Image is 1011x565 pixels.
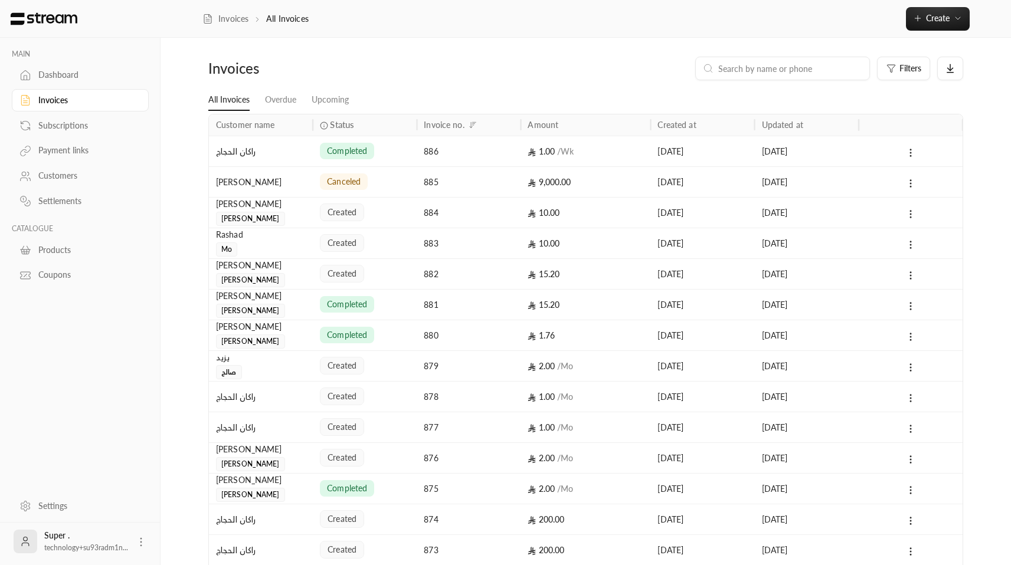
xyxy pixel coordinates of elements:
div: Rashad [216,228,306,241]
div: 1.00 [528,136,643,166]
div: راكان الحجاج [216,382,306,412]
div: 1.00 [528,412,643,442]
a: Invoices [202,13,249,25]
p: CATALOGUE [12,224,149,234]
div: [DATE] [657,351,747,381]
div: Invoices [38,94,134,106]
span: [PERSON_NAME] [216,488,285,502]
div: 874 [424,504,513,534]
div: 15.20 [528,290,643,320]
span: / Mo [557,422,573,432]
div: 10.00 [528,198,643,228]
a: Overdue [265,90,296,110]
span: technology+su93radm1n... [44,543,128,552]
span: Create [926,13,950,23]
div: Invoices [208,59,388,78]
span: / Mo [557,453,573,463]
div: راكان الحجاج [216,535,306,565]
div: [DATE] [762,443,852,473]
span: Status [330,119,354,131]
span: / Mo [557,392,573,402]
a: Invoices [12,89,149,112]
div: [DATE] [657,412,747,442]
a: Coupons [12,264,149,287]
div: Super . [44,530,128,553]
button: Filters [877,57,930,80]
div: 15.20 [528,259,643,289]
span: / Wk [557,146,574,156]
span: completed [327,298,367,310]
span: [PERSON_NAME] [216,273,285,287]
span: Mo [216,242,237,257]
div: 200.00 [528,504,643,534]
div: [DATE] [762,535,852,565]
div: Amount [528,120,558,130]
div: 878 [424,382,513,412]
div: 1.00 [528,382,643,412]
div: [DATE] [762,504,852,534]
div: [DATE] [657,443,747,473]
div: Settings [38,500,134,512]
div: 9,000.00 [528,167,643,197]
span: completed [327,145,367,157]
div: Invoice no. [424,120,464,130]
span: created [328,544,356,556]
div: 881 [424,290,513,320]
div: [PERSON_NAME] [216,198,306,211]
span: [PERSON_NAME] [216,304,285,318]
span: canceled [327,176,361,188]
div: [PERSON_NAME] [216,259,306,272]
div: Subscriptions [38,120,134,132]
div: [DATE] [657,198,747,228]
div: يزيد [216,351,306,364]
div: [DATE] [657,474,747,504]
div: [DATE] [657,504,747,534]
div: [DATE] [657,320,747,350]
div: راكان الحجاج [216,504,306,534]
span: created [328,421,356,433]
div: [DATE] [657,382,747,412]
div: [DATE] [762,228,852,258]
span: / Mo [557,361,573,371]
span: created [328,206,356,218]
div: [DATE] [657,290,747,320]
a: Dashboard [12,64,149,87]
div: Customers [38,170,134,182]
a: Settlements [12,190,149,213]
a: Customers [12,165,149,188]
span: created [328,513,356,525]
span: / Mo [557,484,573,494]
span: created [328,268,356,280]
input: Search by name or phone [718,62,862,75]
span: completed [327,482,367,494]
div: Products [38,244,134,256]
div: 879 [424,351,513,381]
span: completed [327,329,367,341]
a: All Invoices [208,90,250,111]
img: Logo [9,12,78,25]
div: [DATE] [657,228,747,258]
div: راكان الحجاج [216,412,306,442]
a: Subscriptions [12,114,149,137]
div: [DATE] [657,535,747,565]
div: [DATE] [657,136,747,166]
div: 2.00 [528,474,643,504]
div: [DATE] [762,259,852,289]
a: Settings [12,494,149,517]
span: [PERSON_NAME] [216,212,285,226]
div: راكان الحجاج [216,136,306,166]
div: 875 [424,474,513,504]
div: [DATE] [657,259,747,289]
a: Payment links [12,139,149,162]
div: [DATE] [762,382,852,412]
div: [PERSON_NAME] [216,443,306,456]
a: Products [12,238,149,261]
div: Settlements [38,195,134,207]
div: 200.00 [528,535,643,565]
div: 2.00 [528,351,643,381]
div: Customer name [216,120,275,130]
span: created [328,237,356,249]
span: [PERSON_NAME] [216,457,285,471]
div: 882 [424,259,513,289]
div: [DATE] [762,412,852,442]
